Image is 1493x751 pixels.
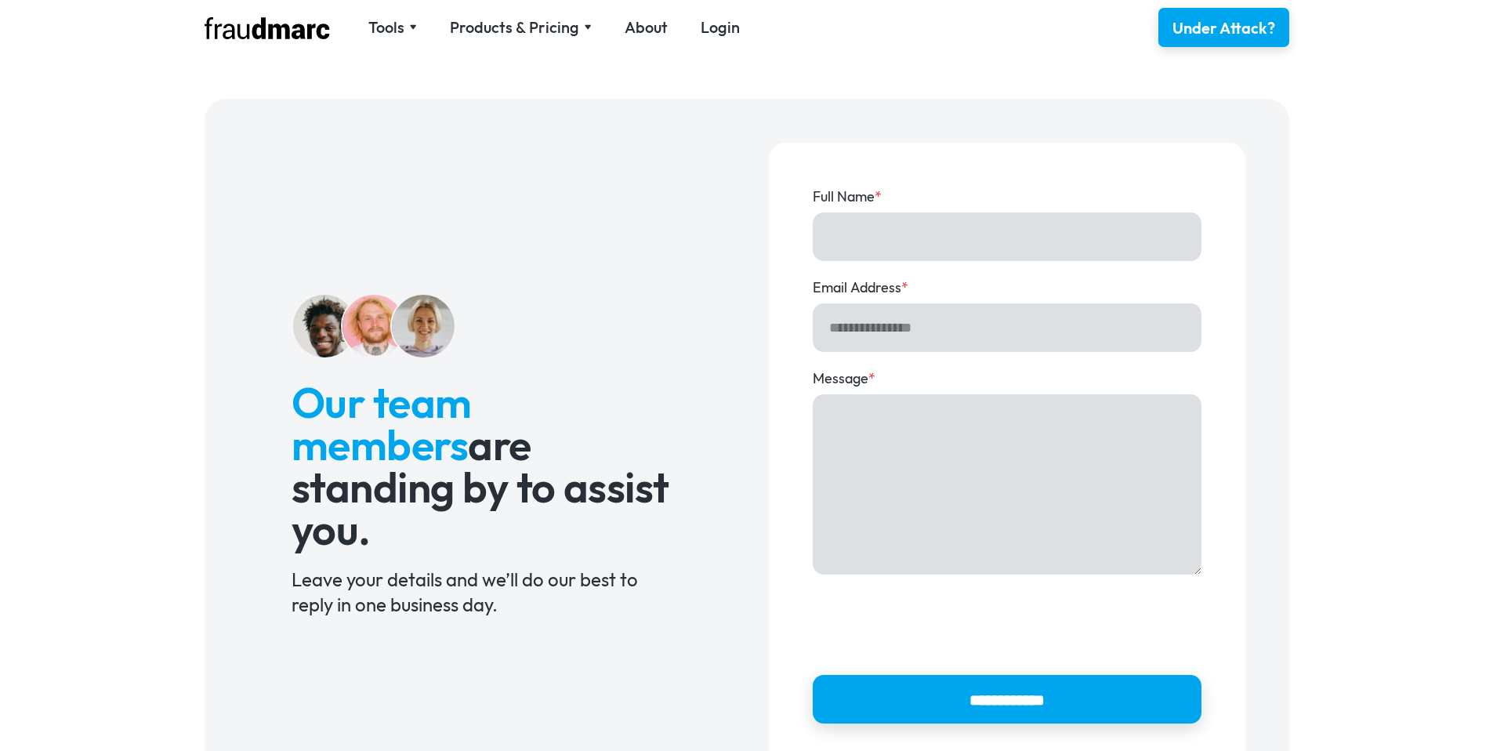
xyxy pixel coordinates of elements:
[813,278,1201,298] label: Email Address
[292,381,681,550] h2: are standing by to assist you.
[813,187,1201,207] label: Full Name
[292,375,472,471] span: Our team members
[813,591,1051,652] iframe: reCAPTCHA
[368,16,417,38] div: Tools
[625,16,668,38] a: About
[701,16,740,38] a: Login
[450,16,579,38] div: Products & Pricing
[1172,17,1275,39] div: Under Attack?
[368,16,404,38] div: Tools
[813,187,1201,724] form: Contact Form
[1158,8,1289,47] a: Under Attack?
[292,567,681,617] div: Leave your details and we’ll do our best to reply in one business day.
[813,368,1201,389] label: Message
[450,16,592,38] div: Products & Pricing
